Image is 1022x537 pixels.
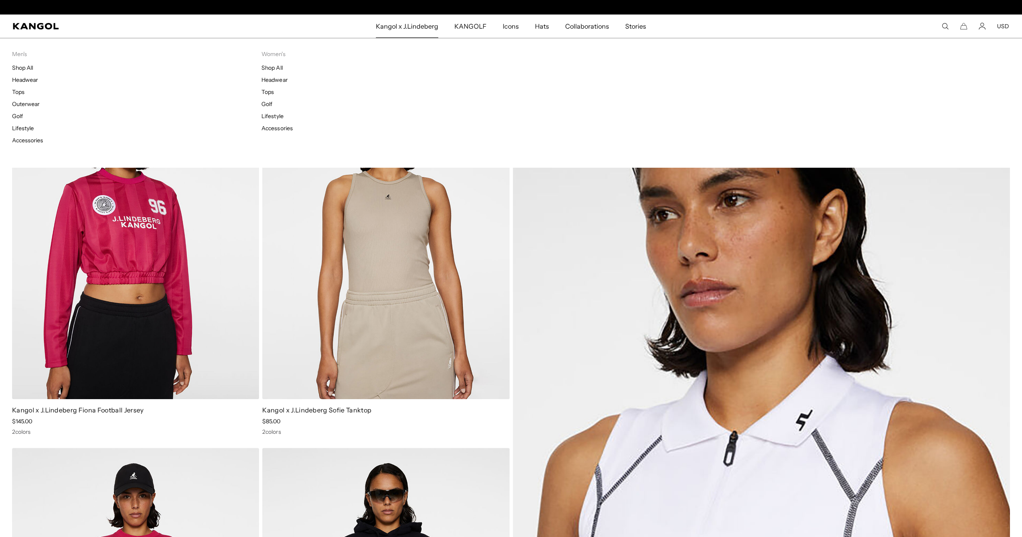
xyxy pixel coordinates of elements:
[12,50,261,58] p: Men's
[13,23,249,29] a: Kangol
[941,23,949,30] summary: Search here
[565,15,609,38] span: Collaborations
[494,15,527,38] a: Icons
[368,15,447,38] a: Kangol x J.Lindeberg
[12,125,34,132] a: Lifestyle
[527,15,557,38] a: Hats
[261,100,272,108] a: Golf
[625,15,646,38] span: Stories
[12,112,23,120] a: Golf
[557,15,617,38] a: Collaborations
[261,76,287,83] a: Headwear
[261,112,283,120] a: Lifestyle
[454,15,486,38] span: KANGOLF
[428,4,594,10] div: Announcement
[12,89,259,399] img: Kangol x J.Lindeberg Fiona Football Jersey
[978,23,986,30] a: Account
[502,15,518,38] span: Icons
[446,15,494,38] a: KANGOLF
[12,137,43,144] a: Accessories
[262,428,509,435] div: 2 colors
[12,418,32,425] span: $145.00
[262,418,280,425] span: $85.00
[12,428,259,435] div: 2 colors
[997,23,1009,30] button: USD
[261,88,274,96] a: Tops
[960,23,967,30] button: Cart
[617,15,654,38] a: Stories
[428,4,594,10] div: 1 of 2
[376,15,439,38] span: Kangol x J.Lindeberg
[428,4,594,10] slideshow-component: Announcement bar
[262,406,371,414] a: Kangol x J.Lindeberg Sofie Tanktop
[12,100,39,108] a: Outerwear
[261,64,282,71] a: Shop All
[12,406,143,414] a: Kangol x J.Lindeberg Fiona Football Jersey
[535,15,549,38] span: Hats
[12,88,25,96] a: Tops
[261,125,292,132] a: Accessories
[262,89,509,399] img: Kangol x J.Lindeberg Sofie Tanktop
[12,64,33,71] a: Shop All
[261,50,511,58] p: Women's
[12,76,38,83] a: Headwear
